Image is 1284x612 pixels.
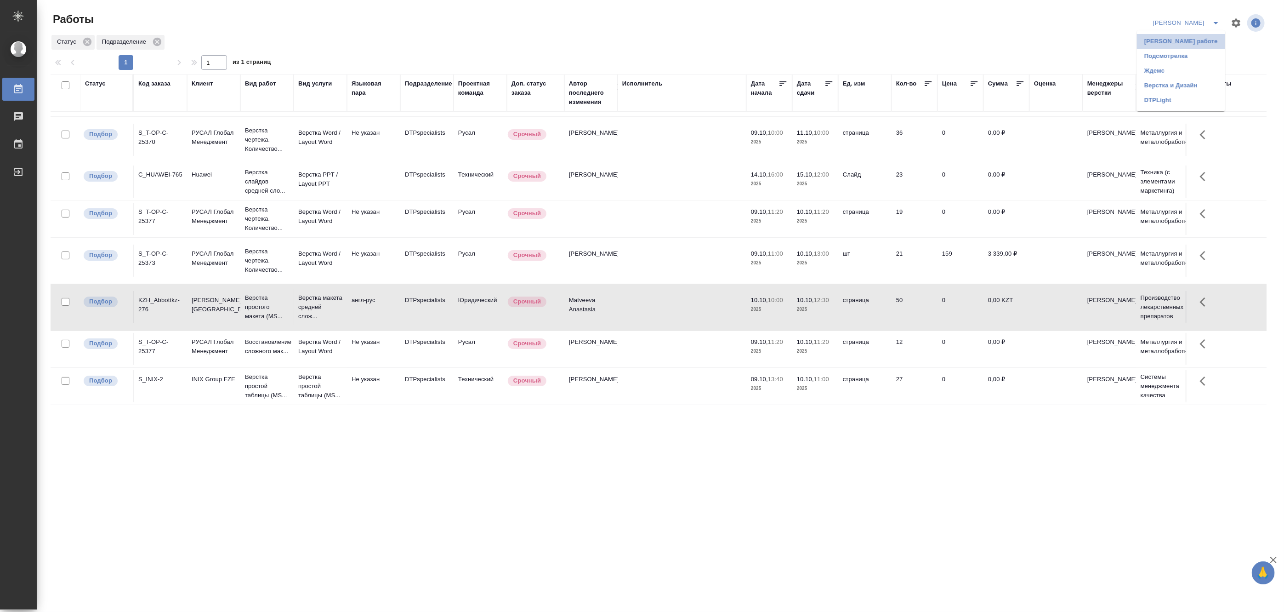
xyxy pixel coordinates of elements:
td: Русал [454,124,507,156]
td: 12 [892,333,937,365]
td: 0 [937,124,983,156]
p: Металлургия и металлобработка [1141,207,1185,226]
p: Срочный [513,297,541,306]
span: 🙏 [1256,563,1271,583]
p: [PERSON_NAME] [1087,375,1131,384]
div: S_T-OP-C-25377 [138,207,182,226]
p: Производство лекарственных препаратов [1141,293,1185,321]
p: 2025 [751,384,788,393]
div: Цена [942,79,957,88]
p: Подбор [89,251,112,260]
td: англ-рус [347,291,400,323]
p: 10.10, [797,376,814,383]
td: 3 339,00 ₽ [983,245,1029,277]
td: Русал [454,333,507,365]
button: 🙏 [1252,561,1275,584]
p: 2025 [751,305,788,314]
div: S_T-OP-C-25370 [138,128,182,147]
td: DTPspecialists [400,245,454,277]
p: 12:00 [814,171,829,178]
p: 10:00 [814,129,829,136]
p: 2025 [797,305,834,314]
td: 0 [937,166,983,198]
p: Подбор [89,172,112,181]
div: Исполнитель [622,79,663,88]
td: 0 [937,370,983,402]
p: 09.10, [751,338,768,345]
li: [PERSON_NAME] работе [1137,34,1225,49]
div: Сумма [988,79,1008,88]
p: Подбор [89,376,112,385]
td: 19 [892,203,937,235]
div: S_T-OP-C-25377 [138,337,182,356]
div: split button [1151,16,1225,30]
td: страница [838,124,892,156]
p: Металлургия и металлобработка [1141,128,1185,147]
td: Русал [454,203,507,235]
td: [PERSON_NAME] [564,124,618,156]
td: Не указан [347,203,400,235]
td: DTPspecialists [400,291,454,323]
p: [PERSON_NAME] [1087,249,1131,258]
div: Можно подбирать исполнителей [83,337,128,350]
p: [PERSON_NAME] [1087,337,1131,347]
p: 2025 [751,217,788,226]
span: из 1 страниц [233,57,271,70]
div: Можно подбирать исполнителей [83,249,128,262]
p: Подбор [89,339,112,348]
p: Верстка макета средней слож... [298,293,342,321]
p: Техника (с элементами маркетинга) [1141,168,1185,195]
td: Не указан [347,245,400,277]
p: 10:00 [768,297,783,303]
p: 2025 [751,258,788,268]
p: РУСАЛ Глобал Менеджмент [192,337,236,356]
p: [PERSON_NAME] [1087,296,1131,305]
p: INIX Group FZE [192,375,236,384]
div: KZH_Abbottkz-276 [138,296,182,314]
p: Подбор [89,297,112,306]
p: Подразделение [102,37,149,46]
div: Можно подбирать исполнителей [83,170,128,183]
div: Автор последнего изменения [569,79,613,107]
p: 10.10, [797,338,814,345]
td: 27 [892,370,937,402]
p: РУСАЛ Глобал Менеджмент [192,128,236,147]
p: Верстка простой таблицы (MS... [298,372,342,400]
p: 2025 [751,347,788,356]
button: Здесь прячутся важные кнопки [1194,124,1216,146]
div: S_T-OP-C-25373 [138,249,182,268]
td: страница [838,333,892,365]
div: Подразделение [97,35,165,50]
p: 2025 [797,258,834,268]
p: Срочный [513,209,541,218]
p: 2025 [797,347,834,356]
td: Matveeva Anastasia [564,291,618,323]
span: Посмотреть информацию [1247,14,1267,32]
td: 159 [937,245,983,277]
p: 2025 [797,217,834,226]
td: Технический [454,166,507,198]
td: Слайд [838,166,892,198]
td: 0 [937,291,983,323]
p: Срочный [513,376,541,385]
p: 2025 [797,179,834,189]
td: 0 [937,203,983,235]
p: 09.10, [751,208,768,215]
td: [PERSON_NAME] [564,333,618,365]
div: Можно подбирать исполнителей [83,375,128,387]
div: Статус [51,35,95,50]
p: Срочный [513,130,541,139]
p: 10:00 [768,129,783,136]
p: Верстка простой таблицы (MS... [245,372,289,400]
td: 0,00 ₽ [983,333,1029,365]
p: Верстка слайдов средней сло... [245,168,289,195]
button: Здесь прячутся важные кнопки [1194,333,1216,355]
div: Оценка [1034,79,1056,88]
p: Статус [57,37,80,46]
p: 12:30 [814,297,829,303]
td: 50 [892,291,937,323]
p: Верстка чертежа. Количество... [245,126,289,154]
p: Верстка чертежа. Количество... [245,247,289,275]
p: 2025 [751,137,788,147]
p: 11:20 [814,338,829,345]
